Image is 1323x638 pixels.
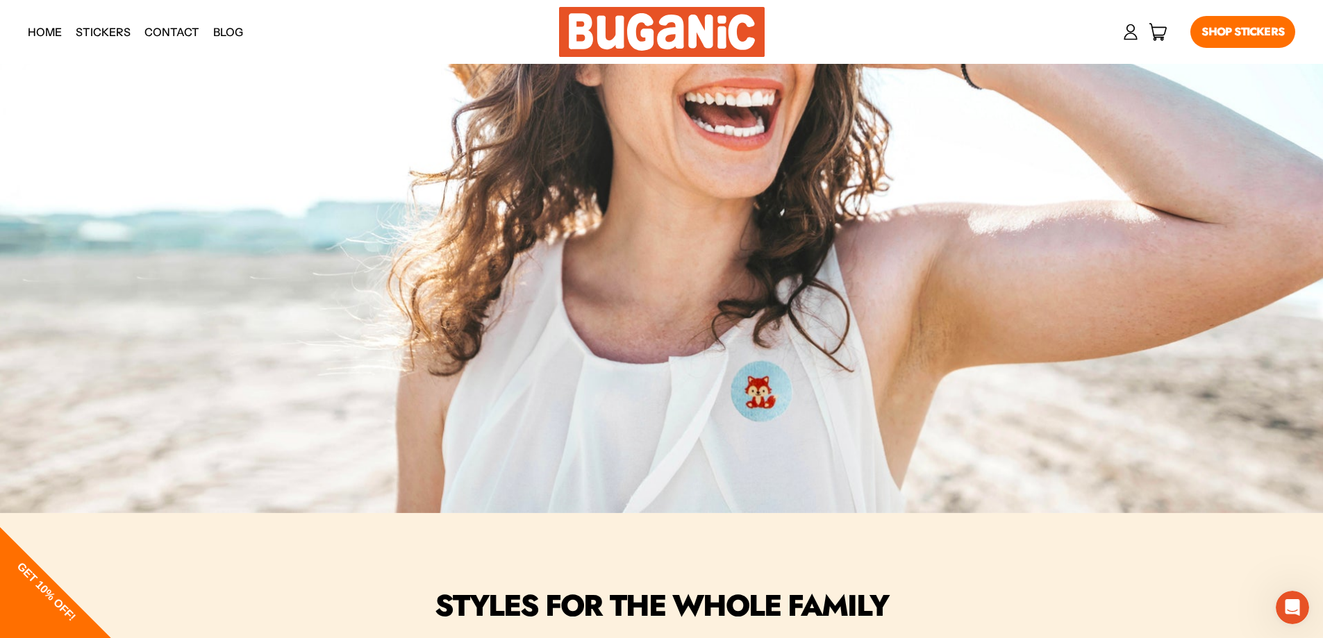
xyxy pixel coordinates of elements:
[1190,16,1295,48] a: Shop Stickers
[21,15,69,49] a: Home
[206,15,250,49] a: Blog
[69,15,138,49] a: Stickers
[15,560,78,623] font: GET 10% OFF!
[559,7,765,57] a: Buganic Buganic
[138,15,206,49] a: Contact
[1276,591,1309,624] iframe: Intercom live chat
[58,592,1266,619] h2: styles for the whole family
[559,7,765,57] img: Buganic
